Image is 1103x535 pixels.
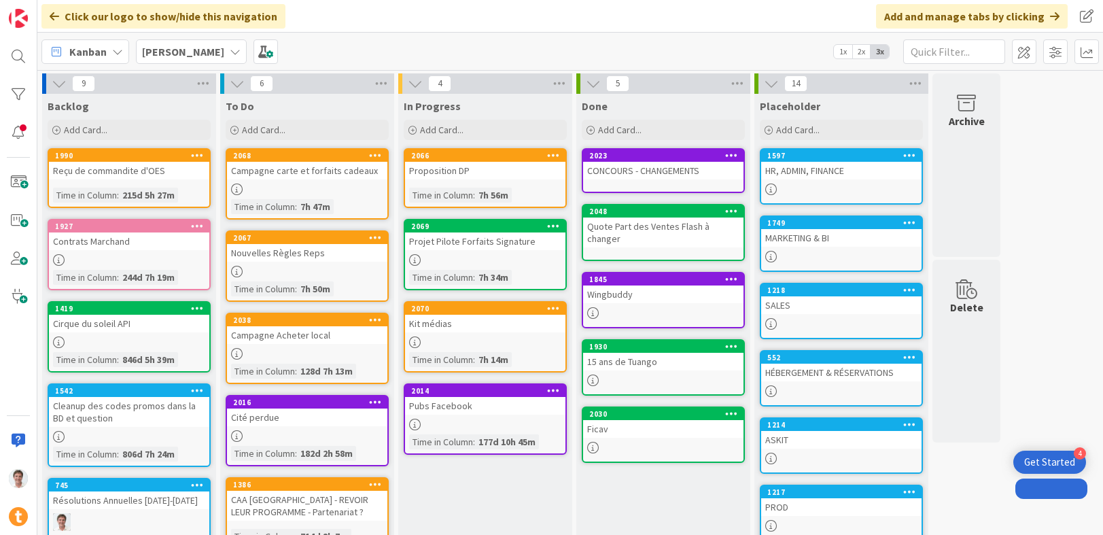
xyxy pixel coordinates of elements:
[583,408,743,420] div: 2030
[53,447,117,462] div: Time in Column
[582,148,745,193] a: 2023CONCOURS - CHANGEMENTS
[582,272,745,328] a: 1845Wingbuddy
[227,479,387,521] div: 1386CAA [GEOGRAPHIC_DATA] - REVOIR LEUR PROGRAMME - Partenariat ?
[49,491,209,509] div: Résolutions Annuelles [DATE]-[DATE]
[950,299,983,315] div: Delete
[119,188,178,203] div: 215d 5h 27m
[761,486,922,498] div: 1217
[233,398,387,407] div: 2016
[760,417,923,474] a: 1214ASKIT
[295,364,297,379] span: :
[231,446,295,461] div: Time in Column
[227,326,387,344] div: Campagne Acheter local
[583,150,743,179] div: 2023CONCOURS - CHANGEMENTS
[49,479,209,491] div: 745
[231,199,295,214] div: Time in Column
[583,273,743,303] div: 1845Wingbuddy
[761,217,922,247] div: 1749MARKETING & BI
[949,113,985,129] div: Archive
[583,341,743,370] div: 193015 ans de Tuango
[583,273,743,286] div: 1845
[420,124,463,136] span: Add Card...
[475,188,512,203] div: 7h 56m
[226,99,254,113] span: To Do
[233,233,387,243] div: 2067
[411,304,565,313] div: 2070
[119,270,178,285] div: 244d 7h 19m
[48,99,89,113] span: Backlog
[49,150,209,179] div: 1990Reçu de commandite d'OES
[405,150,565,162] div: 2066
[117,447,119,462] span: :
[760,215,923,272] a: 1749MARKETING & BI
[48,148,211,208] a: 1990Reçu de commandite d'OESTime in Column:215d 5h 27m
[227,314,387,326] div: 2038
[1024,455,1075,469] div: Get Started
[583,162,743,179] div: CONCOURS - CHANGEMENTS
[9,9,28,28] img: Visit kanbanzone.com
[41,4,285,29] div: Click our logo to show/hide this navigation
[48,383,211,467] a: 1542Cleanup des codes promos dans la BD et questionTime in Column:806d 7h 24m
[582,339,745,396] a: 193015 ans de Tuango
[227,244,387,262] div: Nouvelles Règles Reps
[411,151,565,160] div: 2066
[589,151,743,160] div: 2023
[250,75,273,92] span: 6
[53,188,117,203] div: Time in Column
[55,222,209,231] div: 1927
[583,353,743,370] div: 15 ans de Tuango
[583,408,743,438] div: 2030Ficav
[761,419,922,431] div: 1214
[767,487,922,497] div: 1217
[761,431,922,449] div: ASKIT
[473,188,475,203] span: :
[49,220,209,232] div: 1927
[295,199,297,214] span: :
[761,150,922,162] div: 1597
[428,75,451,92] span: 4
[49,513,209,531] div: JG
[903,39,1005,64] input: Quick Filter...
[583,286,743,303] div: Wingbuddy
[761,229,922,247] div: MARKETING & BI
[583,205,743,218] div: 2048
[761,351,922,381] div: 552HÉBERGEMENT & RÉSERVATIONS
[589,275,743,284] div: 1845
[761,162,922,179] div: HR, ADMIN, FINANCE
[49,315,209,332] div: Cirque du soleil API
[761,351,922,364] div: 552
[9,507,28,526] img: avatar
[49,397,209,427] div: Cleanup des codes promos dans la BD et question
[760,350,923,407] a: 552HÉBERGEMENT & RÉSERVATIONS
[409,188,473,203] div: Time in Column
[49,150,209,162] div: 1990
[761,284,922,296] div: 1218
[227,162,387,179] div: Campagne carte et forfaits cadeaux
[583,420,743,438] div: Ficav
[405,303,565,315] div: 2070
[1074,447,1086,460] div: 4
[297,446,356,461] div: 182d 2h 58m
[227,396,387,409] div: 2016
[55,304,209,313] div: 1419
[761,284,922,314] div: 1218SALES
[9,469,28,488] img: JG
[405,385,565,415] div: 2014Pubs Facebook
[767,218,922,228] div: 1749
[53,270,117,285] div: Time in Column
[55,481,209,490] div: 745
[227,232,387,262] div: 2067Nouvelles Règles Reps
[227,314,387,344] div: 2038Campagne Acheter local
[226,395,389,466] a: 2016Cité perdueTime in Column:182d 2h 58m
[117,188,119,203] span: :
[119,447,178,462] div: 806d 7h 24m
[49,479,209,509] div: 745Résolutions Annuelles [DATE]-[DATE]
[475,352,512,367] div: 7h 14m
[53,352,117,367] div: Time in Column
[404,99,461,113] span: In Progress
[589,207,743,216] div: 2048
[761,486,922,516] div: 1217PROD
[582,204,745,261] a: 2048Quote Part des Ventes Flash à changer
[49,385,209,397] div: 1542
[404,383,567,455] a: 2014Pubs FacebookTime in Column:177d 10h 45m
